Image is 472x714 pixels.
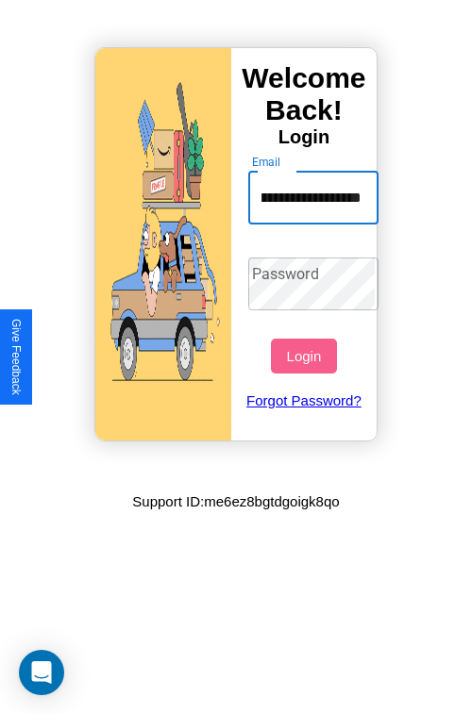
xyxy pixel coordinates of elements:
div: Open Intercom Messenger [19,650,64,695]
a: Forgot Password? [239,374,370,427]
label: Email [252,154,281,170]
img: gif [95,48,231,440]
h3: Welcome Back! [231,62,377,126]
div: Give Feedback [9,319,23,395]
button: Login [271,339,336,374]
h4: Login [231,126,377,148]
p: Support ID: me6ez8bgtdgoigk8qo [132,489,339,514]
